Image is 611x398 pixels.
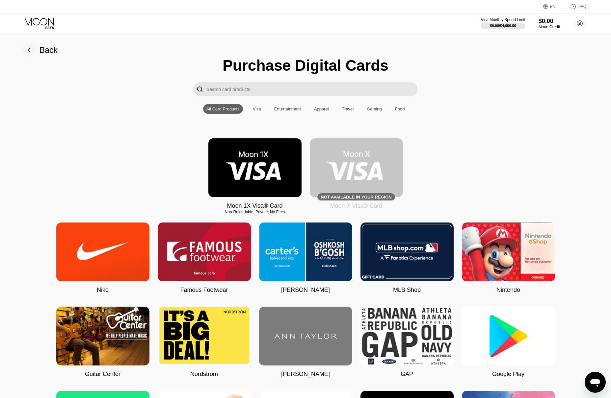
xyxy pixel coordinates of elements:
div: Famous Footwear [180,287,228,293]
div: Not available in your region [321,195,391,199]
div: Entertainment [271,104,304,114]
div: Travel [342,106,354,111]
div: Nordstrom [190,371,218,378]
div: FAQ [578,4,586,9]
div: MLB Shop [393,287,421,293]
div: EN [543,3,563,10]
div: All Card Products [203,104,243,114]
div: Visa Monthly Spend Limit$0.00/$4,000.00 [481,17,525,29]
div: Travel [339,104,357,114]
div: Gaming [367,106,382,111]
iframe: Button to launch messaging window [585,372,606,393]
div: Nike [97,287,109,293]
div: Apparel [311,104,332,114]
div: All Card Products [206,106,240,111]
div: Google Play [492,371,524,378]
div: Food [392,104,408,114]
div: Nintendo [496,287,520,293]
div: $0.00 / $4,000.00 [490,24,516,28]
div: Purchase Digital Cards [223,57,388,74]
div: Back [40,45,58,55]
div: EN [550,4,556,9]
div: Apparel [314,106,329,111]
div: Back [22,43,58,57]
div: Guitar Center [85,371,120,378]
div: Visa Monthly Spend Limit [481,17,525,22]
div: [PERSON_NAME] [281,287,330,293]
div:  [197,85,203,93]
div: Moon 1X Visa® Card [227,202,282,209]
div:  [193,82,206,96]
div: [PERSON_NAME] [281,371,330,378]
div: Gaming [363,104,385,114]
div: Not available in your region [310,138,403,197]
div: Non-Reloadable, Private, No Fees [208,210,302,214]
input: Search card products [206,82,418,96]
div: FAQ [563,3,586,10]
div: GAP [401,371,413,378]
div: Entertainment [274,106,301,111]
div: Food [395,106,405,111]
div: Moon Credit [539,25,560,29]
div: Moon X Visa® Card [330,202,382,209]
div: Visa [250,104,264,114]
div: $0.00 [539,18,560,25]
div: $0.00Moon Credit [539,18,560,29]
div: Visa [253,106,261,111]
